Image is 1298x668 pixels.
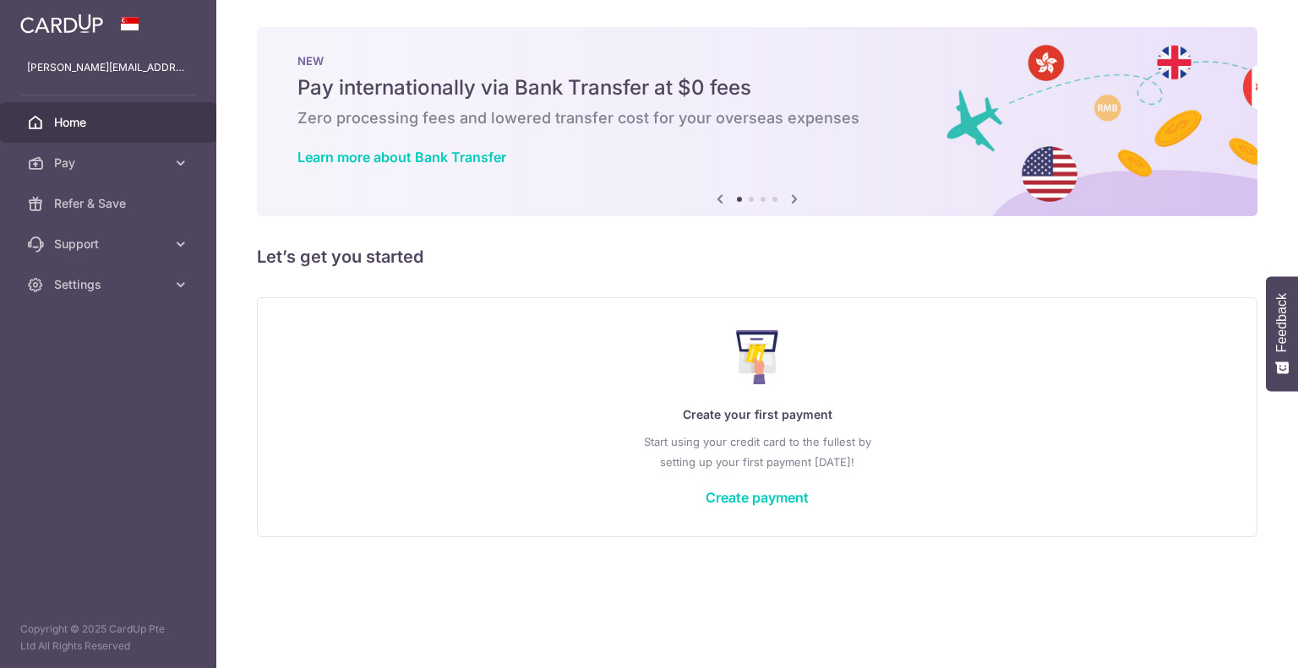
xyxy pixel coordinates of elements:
[297,108,1217,128] h6: Zero processing fees and lowered transfer cost for your overseas expenses
[297,74,1217,101] h5: Pay internationally via Bank Transfer at $0 fees
[54,276,166,293] span: Settings
[27,59,189,76] p: [PERSON_NAME][EMAIL_ADDRESS][DOMAIN_NAME]
[292,405,1223,425] p: Create your first payment
[292,432,1223,472] p: Start using your credit card to the fullest by setting up your first payment [DATE]!
[257,243,1257,270] h5: Let’s get you started
[54,114,166,131] span: Home
[20,14,103,34] img: CardUp
[736,330,779,384] img: Make Payment
[1274,293,1290,352] span: Feedback
[54,155,166,171] span: Pay
[706,489,809,506] a: Create payment
[54,236,166,253] span: Support
[257,27,1257,216] img: Bank transfer banner
[1266,276,1298,391] button: Feedback - Show survey
[297,149,506,166] a: Learn more about Bank Transfer
[297,54,1217,68] p: NEW
[54,195,166,212] span: Refer & Save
